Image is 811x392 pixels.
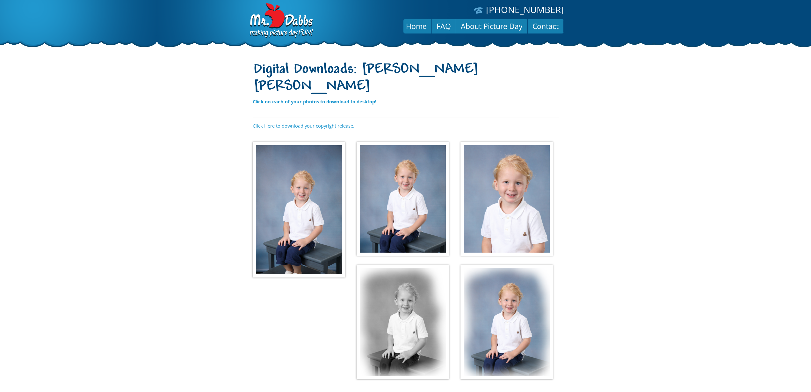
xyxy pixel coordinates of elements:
img: 71f2beb2c9c463708a2132.jpg [253,142,345,277]
img: 1eac603b63afd3c3cf9ce9.jpg [357,142,449,256]
img: Dabbs Company [248,3,314,39]
img: 4b751849087dec9e98baa9.jpg [460,265,553,379]
a: About Picture Day [456,18,527,34]
a: Click Here to download your copyright release. [253,122,354,129]
strong: Click on each of your photos to download to desktop! [253,98,376,105]
a: Contact [528,18,563,34]
img: d2f211ff2b670585a75342.jpg [460,142,553,256]
img: e38e7f344f4d79926aef02.jpg [357,265,449,379]
h1: Digital Downloads: [PERSON_NAME] [PERSON_NAME] [253,62,559,95]
a: FAQ [432,18,456,34]
a: Home [401,18,431,34]
a: [PHONE_NUMBER] [486,4,564,16]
